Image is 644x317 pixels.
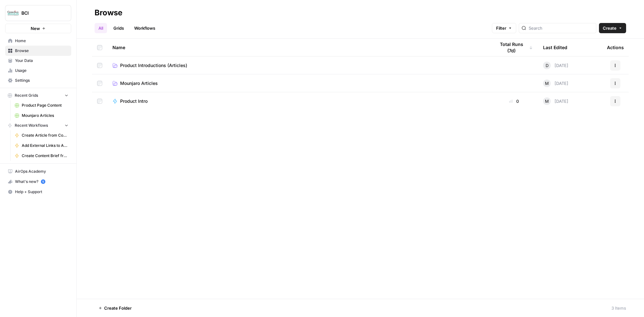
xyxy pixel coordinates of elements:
[95,23,107,33] a: All
[546,62,548,69] span: D
[5,166,71,177] a: AirOps Academy
[545,80,549,87] span: M
[5,46,71,56] a: Browse
[12,130,71,140] a: Create Article from Content Brief - [PERSON_NAME]
[12,140,71,151] a: Add External Links to Article
[15,169,68,174] span: AirOps Academy
[15,48,68,54] span: Browse
[12,100,71,110] a: Product Page Content
[5,177,71,186] div: What's new?
[130,23,159,33] a: Workflows
[12,151,71,161] a: Create Content Brief from Keyword - Mounjaro
[543,79,568,87] div: [DATE]
[22,102,68,108] span: Product Page Content
[112,98,485,104] a: Product Intro
[5,36,71,46] a: Home
[543,39,567,56] div: Last Edited
[492,23,516,33] button: Filter
[495,39,533,56] div: Total Runs (7d)
[21,10,60,16] span: BCI
[112,80,485,87] a: Mounjaro Articles
[495,98,533,104] div: 0
[112,62,485,69] a: Product Introductions (Articles)
[31,25,40,32] span: New
[120,62,187,69] span: Product Introductions (Articles)
[22,132,68,138] span: Create Article from Content Brief - [PERSON_NAME]
[5,91,71,100] button: Recent Grids
[95,303,135,313] button: Create Folder
[41,179,45,184] a: 5
[529,25,594,31] input: Search
[15,93,38,98] span: Recent Grids
[603,25,617,31] span: Create
[7,7,19,19] img: BCI Logo
[15,58,68,64] span: Your Data
[95,8,122,18] div: Browse
[599,23,626,33] button: Create
[496,25,506,31] span: Filter
[15,38,68,44] span: Home
[543,62,568,69] div: [DATE]
[22,113,68,118] span: Mounjaro Articles
[5,121,71,130] button: Recent Workflows
[611,305,626,311] div: 3 Items
[22,143,68,148] span: Add External Links to Article
[543,97,568,105] div: [DATE]
[607,39,624,56] div: Actions
[5,177,71,187] button: What's new? 5
[22,153,68,159] span: Create Content Brief from Keyword - Mounjaro
[112,39,485,56] div: Name
[5,56,71,66] a: Your Data
[5,65,71,76] a: Usage
[5,24,71,33] button: New
[42,180,44,183] text: 5
[5,5,71,21] button: Workspace: BCI
[104,305,132,311] span: Create Folder
[12,110,71,121] a: Mounjaro Articles
[5,187,71,197] button: Help + Support
[15,189,68,195] span: Help + Support
[545,98,549,104] span: M
[120,98,148,104] span: Product Intro
[15,123,48,128] span: Recent Workflows
[5,75,71,86] a: Settings
[120,80,158,87] span: Mounjaro Articles
[15,68,68,73] span: Usage
[110,23,128,33] a: Grids
[15,78,68,83] span: Settings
